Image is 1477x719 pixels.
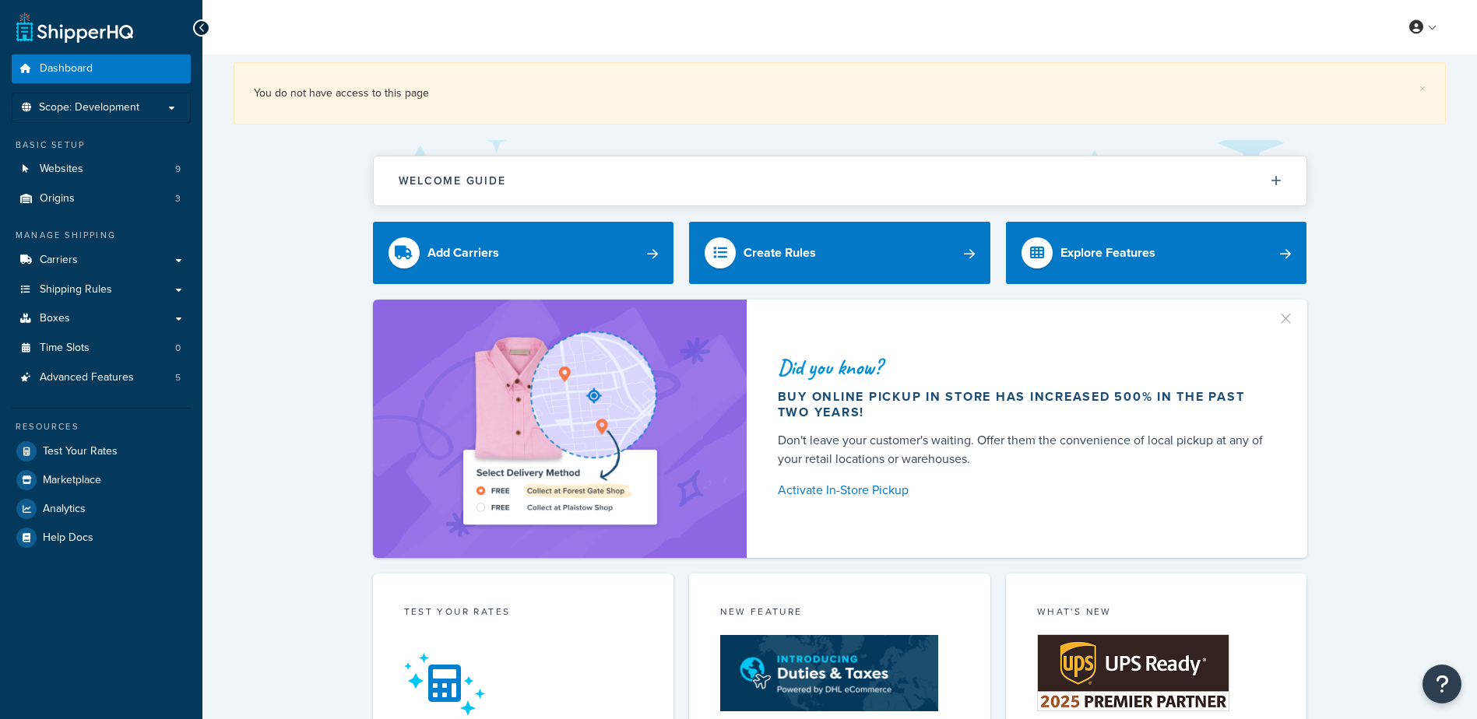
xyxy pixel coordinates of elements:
[40,371,134,384] span: Advanced Features
[40,254,78,267] span: Carriers
[12,495,191,523] a: Analytics
[427,242,499,264] div: Add Carriers
[12,155,191,184] li: Websites
[43,503,86,516] span: Analytics
[40,62,93,75] span: Dashboard
[12,246,191,275] a: Carriers
[778,389,1270,420] div: Buy online pickup in store has increased 500% in the past two years!
[175,192,181,205] span: 3
[12,334,191,363] a: Time Slots0
[399,175,506,187] h2: Welcome Guide
[254,82,1426,104] div: You do not have access to this page
[12,363,191,392] a: Advanced Features5
[744,242,816,264] div: Create Rules
[175,371,181,384] span: 5
[12,275,191,304] a: Shipping Rules
[12,139,191,152] div: Basic Setup
[12,524,191,552] a: Help Docs
[12,54,191,83] a: Dashboard
[40,342,90,355] span: Time Slots
[1419,82,1426,95] a: ×
[12,363,191,392] li: Advanced Features
[720,605,959,623] div: New Feature
[778,431,1270,468] div: Don't leave your customer's waiting. Offer them the convenience of local pickup at any of your re...
[12,437,191,465] a: Test Your Rates
[1422,665,1461,703] button: Open Resource Center
[40,163,83,176] span: Websites
[43,474,101,487] span: Marketplace
[689,222,990,284] a: Create Rules
[404,605,643,623] div: Test your rates
[175,342,181,355] span: 0
[40,312,70,325] span: Boxes
[12,155,191,184] a: Websites9
[40,192,75,205] span: Origins
[12,184,191,213] li: Origins
[1037,605,1276,623] div: What's New
[12,466,191,494] a: Marketplace
[419,323,701,535] img: ad-shirt-map-b0359fc47e01cab431d101c4b569394f6a03f54285957d908178d52f29eb9668.png
[43,445,118,458] span: Test Your Rates
[12,229,191,242] div: Manage Shipping
[1060,242,1155,264] div: Explore Features
[43,531,93,545] span: Help Docs
[374,156,1306,205] button: Welcome Guide
[40,283,112,296] span: Shipping Rules
[12,184,191,213] a: Origins3
[175,163,181,176] span: 9
[39,101,139,114] span: Scope: Development
[778,356,1270,378] div: Did you know?
[373,222,674,284] a: Add Carriers
[778,479,1270,501] a: Activate In-Store Pickup
[1006,222,1307,284] a: Explore Features
[12,420,191,433] div: Resources
[12,304,191,333] a: Boxes
[12,334,191,363] li: Time Slots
